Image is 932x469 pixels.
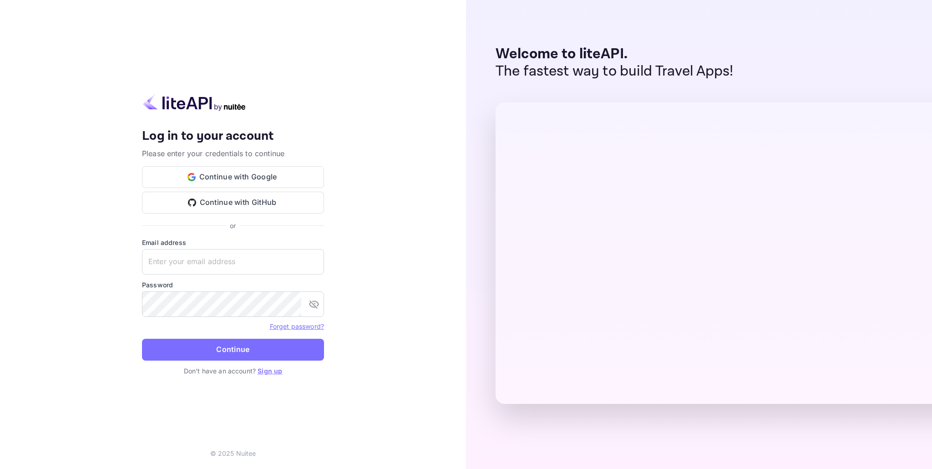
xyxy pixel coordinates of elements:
h4: Log in to your account [142,128,324,144]
p: The fastest way to build Travel Apps! [496,63,734,80]
p: Welcome to liteAPI. [496,46,734,63]
p: © 2025 Nuitee [210,449,256,458]
a: Sign up [258,367,282,375]
a: Forget password? [270,322,324,330]
p: or [230,221,236,230]
p: Please enter your credentials to continue [142,148,324,159]
img: liteapi [142,93,247,111]
p: Don't have an account? [142,366,324,376]
button: Continue with GitHub [142,192,324,214]
button: Continue with Google [142,166,324,188]
label: Password [142,280,324,290]
button: toggle password visibility [305,295,323,313]
input: Enter your email address [142,249,324,275]
a: Forget password? [270,321,324,331]
button: Continue [142,339,324,361]
label: Email address [142,238,324,247]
